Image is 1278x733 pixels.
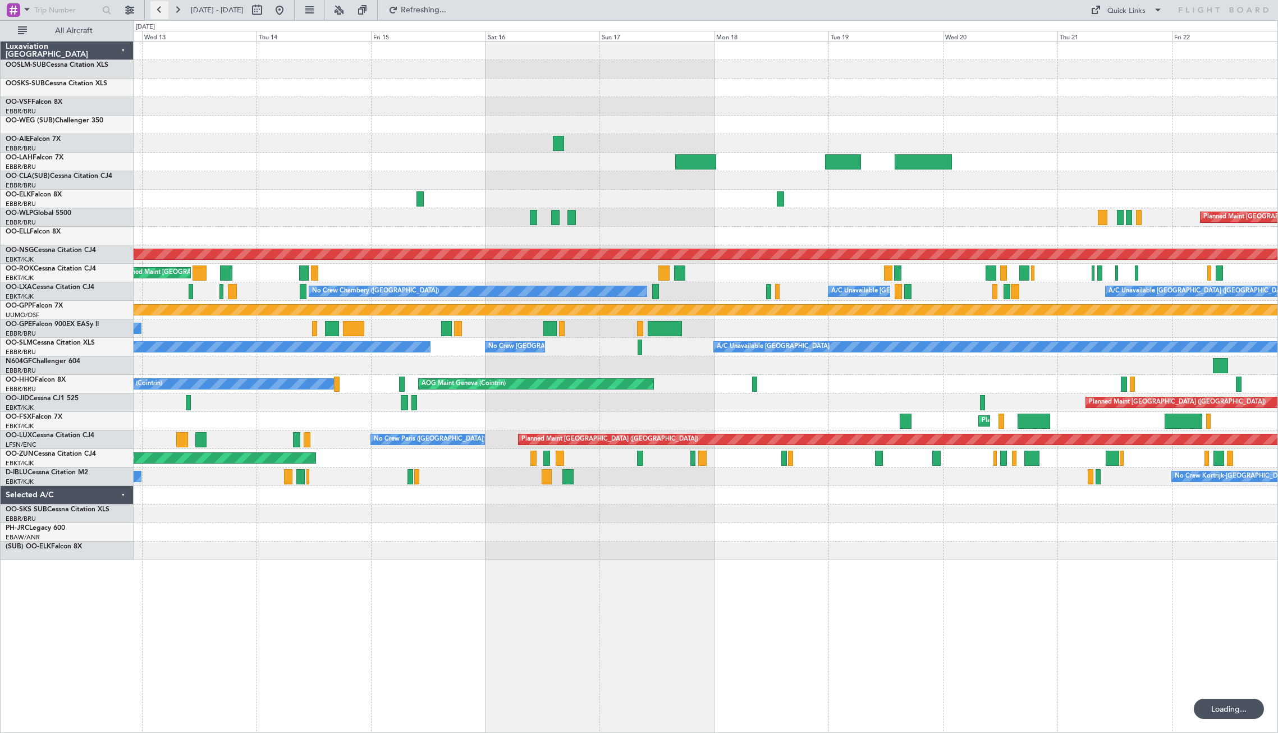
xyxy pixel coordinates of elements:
a: OO-ROKCessna Citation CJ4 [6,265,96,272]
span: OO-LUX [6,432,32,439]
div: Planned Maint [GEOGRAPHIC_DATA] ([GEOGRAPHIC_DATA]) [521,431,698,448]
span: OO-SLM [6,340,33,346]
a: OO-LXACessna Citation CJ4 [6,284,94,291]
div: No Crew [GEOGRAPHIC_DATA] ([GEOGRAPHIC_DATA] National) [488,338,676,355]
a: EBBR/BRU [6,515,36,523]
a: OO-LUXCessna Citation CJ4 [6,432,94,439]
a: OO-AIEFalcon 7X [6,136,61,143]
button: Quick Links [1085,1,1168,19]
span: OO-GPP [6,303,32,309]
span: [DATE] - [DATE] [191,5,244,15]
a: EBBR/BRU [6,385,36,393]
div: [DATE] [136,22,155,32]
div: Thu 14 [256,31,371,41]
a: UUMO/OSF [6,311,39,319]
a: EBBR/BRU [6,107,36,116]
span: OO-ELK [6,191,31,198]
span: OO-WLP [6,210,33,217]
a: OO-ELKFalcon 8X [6,191,62,198]
span: OOSLM-SUB [6,62,46,68]
input: Trip Number [34,2,99,19]
a: OO-HHOFalcon 8X [6,377,66,383]
span: D-IBLU [6,469,28,476]
span: OO-HHO [6,377,35,383]
div: AOG Maint Geneva (Cointrin) [422,375,506,392]
span: OO-ROK [6,265,34,272]
a: OOSLM-SUBCessna Citation XLS [6,62,108,68]
div: Loading... [1194,699,1264,719]
span: OO-LAH [6,154,33,161]
a: LFSN/ENC [6,441,36,449]
a: EBBR/BRU [6,144,36,153]
div: Sat 16 [485,31,600,41]
a: EBBR/BRU [6,181,36,190]
a: EBAW/ANR [6,533,40,542]
div: Quick Links [1107,6,1146,17]
span: OOSKS-SUB [6,80,45,87]
span: OO-AIE [6,136,30,143]
a: OO-ZUNCessna Citation CJ4 [6,451,96,457]
span: OO-VSF [6,99,31,106]
a: EBKT/KJK [6,404,34,412]
a: OO-FSXFalcon 7X [6,414,62,420]
span: All Aircraft [29,27,118,35]
a: OO-GPPFalcon 7X [6,303,63,309]
a: OO-CLA(SUB)Cessna Citation CJ4 [6,173,112,180]
div: Planned Maint Kortrijk-[GEOGRAPHIC_DATA] [982,413,1112,429]
a: D-IBLUCessna Citation M2 [6,469,88,476]
div: A/C Unavailable [GEOGRAPHIC_DATA] [717,338,830,355]
button: All Aircraft [12,22,122,40]
div: Planned Maint [GEOGRAPHIC_DATA] ([GEOGRAPHIC_DATA]) [1089,394,1266,411]
span: OO-SKS SUB [6,506,47,513]
div: Tue 19 [828,31,943,41]
a: EBKT/KJK [6,422,34,430]
a: OO-ELLFalcon 8X [6,228,61,235]
span: OO-LXA [6,284,32,291]
a: OO-JIDCessna CJ1 525 [6,395,79,402]
span: N604GF [6,358,32,365]
span: OO-WEG (SUB) [6,117,55,124]
a: PH-JRCLegacy 600 [6,525,65,532]
a: EBBR/BRU [6,163,36,171]
span: Refreshing... [400,6,447,14]
button: Refreshing... [383,1,451,19]
span: OO-CLA(SUB) [6,173,50,180]
span: OO-NSG [6,247,34,254]
div: No Crew Chambery ([GEOGRAPHIC_DATA]) [312,283,439,300]
span: PH-JRC [6,525,29,532]
a: OO-VSFFalcon 8X [6,99,62,106]
div: A/C Unavailable [GEOGRAPHIC_DATA] ([GEOGRAPHIC_DATA] National) [831,283,1040,300]
div: Mon 18 [714,31,828,41]
a: OO-NSGCessna Citation CJ4 [6,247,96,254]
a: (SUB) OO-ELKFalcon 8X [6,543,82,550]
a: OOSKS-SUBCessna Citation XLS [6,80,107,87]
a: OO-WLPGlobal 5500 [6,210,71,217]
div: No Crew Paris ([GEOGRAPHIC_DATA]) [374,431,485,448]
a: OO-WEG (SUB)Challenger 350 [6,117,103,124]
div: Fri 15 [371,31,485,41]
a: OO-SKS SUBCessna Citation XLS [6,506,109,513]
div: Wed 20 [943,31,1057,41]
div: Thu 21 [1057,31,1172,41]
span: (SUB) OO-ELK [6,543,51,550]
span: OO-ZUN [6,451,34,457]
a: EBBR/BRU [6,329,36,338]
a: OO-LAHFalcon 7X [6,154,63,161]
a: EBKT/KJK [6,274,34,282]
span: OO-ELL [6,228,30,235]
a: EBKT/KJK [6,292,34,301]
a: EBKT/KJK [6,459,34,468]
a: EBKT/KJK [6,255,34,264]
a: EBKT/KJK [6,478,34,486]
a: EBBR/BRU [6,348,36,356]
a: OO-GPEFalcon 900EX EASy II [6,321,99,328]
a: EBBR/BRU [6,200,36,208]
a: EBBR/BRU [6,218,36,227]
div: Sun 17 [599,31,714,41]
a: N604GFChallenger 604 [6,358,80,365]
span: OO-JID [6,395,29,402]
a: OO-SLMCessna Citation XLS [6,340,95,346]
span: OO-GPE [6,321,32,328]
a: EBBR/BRU [6,366,36,375]
div: Wed 13 [142,31,256,41]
